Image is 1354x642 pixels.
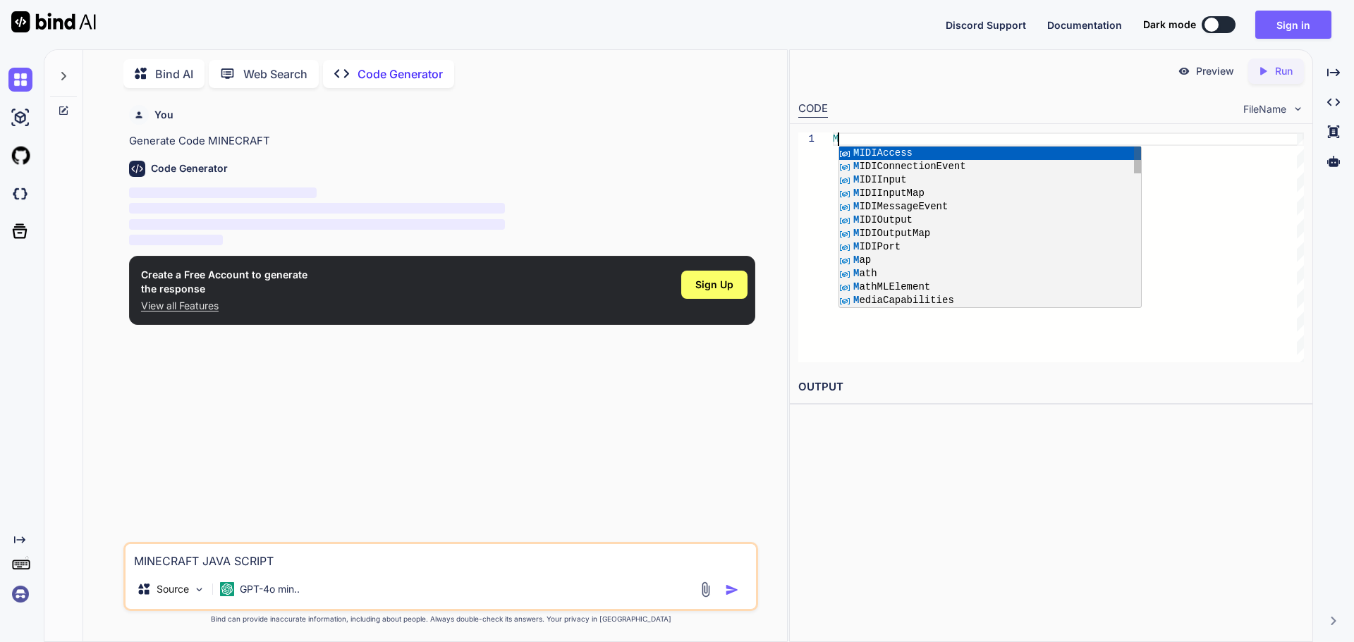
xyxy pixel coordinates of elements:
[129,219,505,230] span: ‌
[839,187,1141,200] div: MIDIInputMap
[193,584,205,595] img: Pick Models
[839,254,1141,267] div: Map
[946,18,1026,32] button: Discord Support
[8,68,32,92] img: chat
[1047,18,1122,32] button: Documentation
[129,187,317,198] span: ‌
[1047,19,1122,31] span: Documentation
[11,11,96,32] img: Bind AI
[129,133,755,149] p: Generate Code MINECRAFT
[8,182,32,206] img: darkCloudIdeIcon
[839,227,1141,240] div: MIDIOutputMap
[839,214,1141,227] div: MIDIOutput
[798,132,815,146] div: 1
[790,371,1312,404] h2: OUTPUT
[141,268,307,296] h1: Create a Free Account to generate the response
[129,235,223,245] span: ‌
[798,101,828,118] div: CODE
[8,582,32,606] img: signin
[8,106,32,130] img: ai-studio
[697,581,714,598] img: attachment
[358,66,443,82] p: Code Generator
[839,200,1141,214] div: MIDIMessageEvent
[1178,65,1190,78] img: preview
[1243,102,1286,116] span: FileName
[243,66,307,82] p: Web Search
[1143,18,1196,32] span: Dark mode
[839,267,1141,280] div: Math
[123,614,758,624] p: Bind can provide inaccurate information, including about people. Always double-check its answers....
[141,299,307,313] p: View all Features
[1255,11,1331,39] button: Sign in
[695,278,733,292] span: Sign Up
[839,147,1141,309] div: Suggest
[839,280,1141,294] div: MathMLElement
[839,240,1141,254] div: MIDIPort
[1196,64,1234,78] p: Preview
[8,144,32,168] img: githubLight
[725,583,739,597] img: icon
[126,544,756,569] textarea: MINECRAFT JAVA SCRIPT
[833,133,838,144] span: M
[155,66,193,82] p: Bind AI
[240,582,300,596] p: GPT-4o min..
[839,294,1141,307] div: MediaCapabilities
[151,161,228,175] h6: Code Generator
[946,19,1026,31] span: Discord Support
[839,173,1141,187] div: MIDIInput
[839,160,1141,173] div: MIDIConnectionEvent
[154,108,173,122] h6: You
[220,582,234,596] img: GPT-4o mini
[839,147,1141,160] div: MIDIAccess
[1292,103,1304,115] img: chevron down
[1275,64,1293,78] p: Run
[129,203,505,214] span: ‌
[157,582,189,596] p: Source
